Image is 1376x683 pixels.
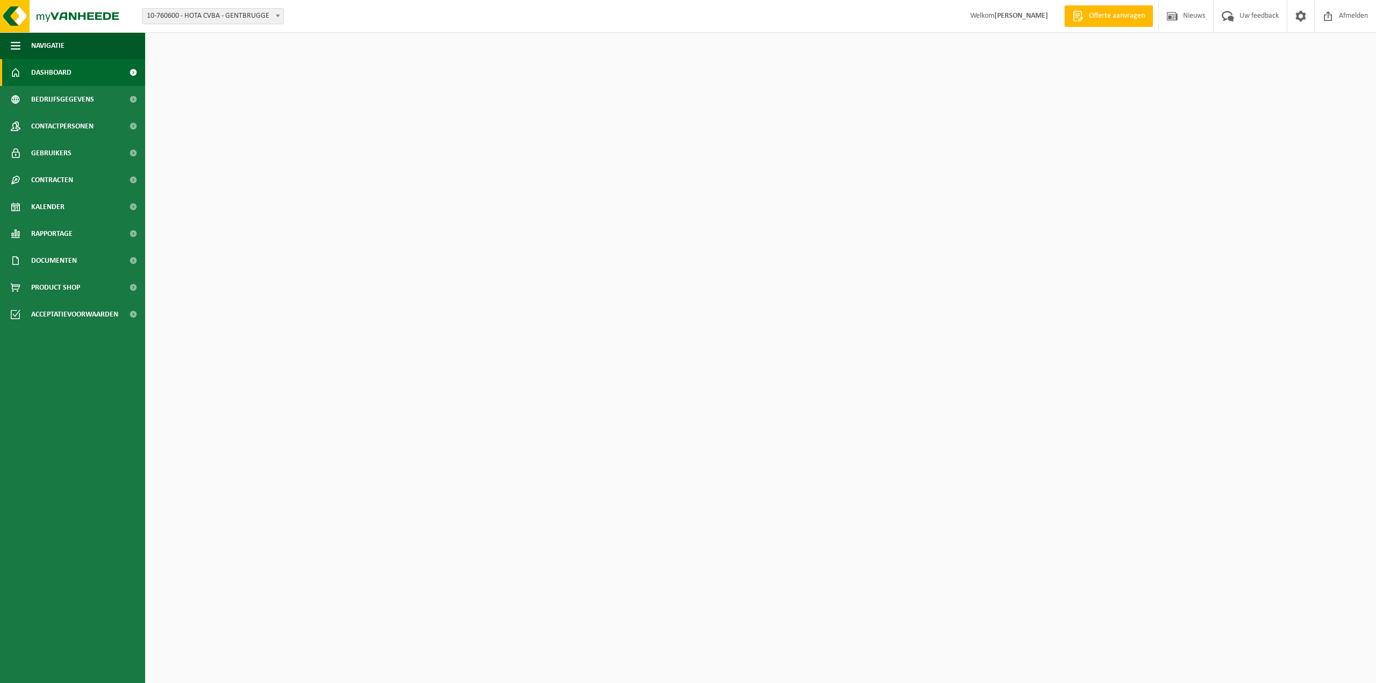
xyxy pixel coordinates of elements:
[31,247,77,274] span: Documenten
[31,193,64,220] span: Kalender
[142,8,284,24] span: 10-760600 - HOTA CVBA - GENTBRUGGE
[31,274,80,301] span: Product Shop
[31,113,94,140] span: Contactpersonen
[31,140,71,167] span: Gebruikers
[31,32,64,59] span: Navigatie
[31,301,118,328] span: Acceptatievoorwaarden
[142,9,283,24] span: 10-760600 - HOTA CVBA - GENTBRUGGE
[31,59,71,86] span: Dashboard
[31,220,73,247] span: Rapportage
[1086,11,1148,21] span: Offerte aanvragen
[31,167,73,193] span: Contracten
[31,86,94,113] span: Bedrijfsgegevens
[994,12,1048,20] strong: [PERSON_NAME]
[1064,5,1153,27] a: Offerte aanvragen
